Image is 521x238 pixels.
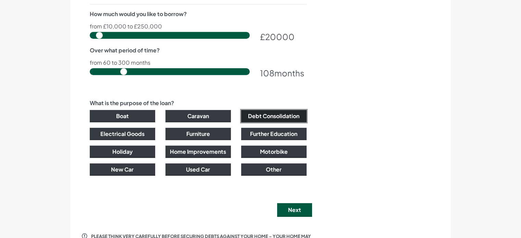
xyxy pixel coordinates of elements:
[90,46,160,54] label: Over what period of time?
[241,128,307,140] button: Further Education
[90,60,307,65] p: from 60 to 300 months
[90,146,155,158] button: Holiday
[277,203,312,217] button: Next
[90,110,155,122] button: Boat
[260,67,307,79] div: months
[241,163,307,176] button: Other
[165,128,231,140] button: Furniture
[90,99,174,107] label: What is the purpose of the loan?
[90,128,155,140] button: Electrical Goods
[90,24,307,29] p: from £10,000 to £250,000
[165,163,231,176] button: Used Car
[90,10,187,18] label: How much would you like to borrow?
[241,110,307,122] button: Debt Consolidation
[265,32,295,42] span: 20000
[241,146,307,158] button: Motorbike
[90,163,155,176] button: New Car
[260,30,307,43] div: £
[260,68,274,78] span: 108
[165,110,231,122] button: Caravan
[165,146,231,158] button: Home Improvements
